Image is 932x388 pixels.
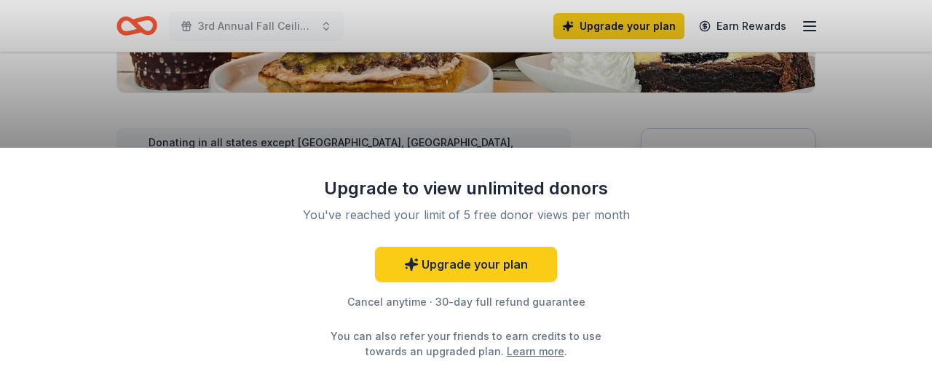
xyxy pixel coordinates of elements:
div: Upgrade to view unlimited donors [277,177,655,200]
a: Learn more [507,344,564,359]
div: Cancel anytime · 30-day full refund guarantee [277,293,655,311]
div: You've reached your limit of 5 free donor views per month [294,206,638,223]
a: Upgrade your plan [375,247,557,282]
div: You can also refer your friends to earn credits to use towards an upgraded plan. . [317,328,615,359]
